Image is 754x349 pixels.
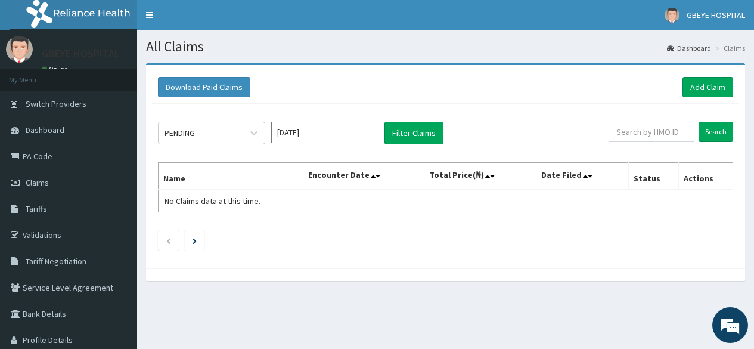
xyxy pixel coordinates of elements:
[712,43,745,53] li: Claims
[629,163,679,190] th: Status
[26,177,49,188] span: Claims
[42,48,120,59] p: GBEYE HOSPITAL
[26,256,86,267] span: Tariff Negotiation
[665,8,679,23] img: User Image
[42,65,70,73] a: Online
[146,39,745,54] h1: All Claims
[26,125,64,135] span: Dashboard
[26,98,86,109] span: Switch Providers
[158,77,250,97] button: Download Paid Claims
[667,43,711,53] a: Dashboard
[271,122,378,143] input: Select Month and Year
[193,235,197,246] a: Next page
[26,203,47,214] span: Tariffs
[165,127,195,139] div: PENDING
[609,122,694,142] input: Search by HMO ID
[699,122,733,142] input: Search
[166,235,171,246] a: Previous page
[6,36,33,63] img: User Image
[303,163,424,190] th: Encounter Date
[536,163,629,190] th: Date Filed
[384,122,443,144] button: Filter Claims
[424,163,536,190] th: Total Price(₦)
[682,77,733,97] a: Add Claim
[159,163,303,190] th: Name
[687,10,745,20] span: GBEYE HOSPITAL
[679,163,733,190] th: Actions
[165,196,260,206] span: No Claims data at this time.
